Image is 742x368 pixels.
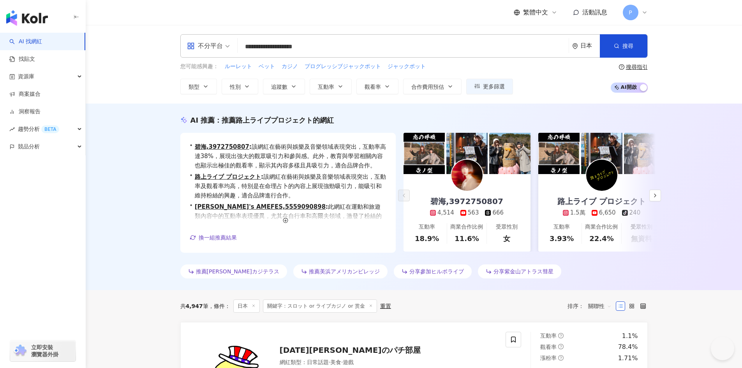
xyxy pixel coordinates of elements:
button: 合作費用預估 [403,79,462,94]
img: post-image [489,133,531,174]
span: 分享紫金山アトラス彗星 [493,268,553,275]
div: 互動率 [553,223,570,231]
div: 搜尋指引 [626,64,648,70]
span: 條件 ： [208,303,230,309]
a: 碧海,3972750807 [195,143,249,150]
span: 競品分析 [18,138,40,155]
span: ベット [259,63,275,70]
img: post-image [581,133,622,174]
img: post-image [538,133,580,174]
div: 商業合作比例 [585,223,618,231]
div: 路上ライブ プロジェクト [550,196,654,207]
a: chrome extension立即安裝 瀏覽器外掛 [10,340,76,361]
img: logo [6,10,48,26]
button: 換一組推薦結果 [190,232,237,243]
div: AI 推薦 ： [190,115,334,125]
div: 共 筆 [180,303,208,309]
span: 互動率 [318,84,334,90]
span: 關鍵字：スロット or ライブカジノ or 赏金 [263,299,377,313]
img: KOL Avatar [451,160,483,191]
div: 無資料 [631,234,652,243]
span: 此網紅在運動和旅遊類內容中的互動率表現優異，尤其在自行車和高爾夫領域，激發了粉絲的高度參與。此外，其日常話題及藝術類內容也具穩定的互動率，顯示其多樣化的興趣能吸引不同受眾，值得關注。 [195,202,386,239]
span: 立即安裝 瀏覽器外掛 [31,344,58,358]
div: • [190,142,386,170]
span: 推薦美浜アメリカンビレッジ [309,268,380,275]
a: [PERSON_NAME]'s AMEFES,5559090898 [195,203,326,210]
div: 4,514 [437,209,454,217]
div: 碧海,3972750807 [423,196,511,207]
span: 換一組推薦結果 [199,234,237,241]
div: 排序： [568,300,616,312]
div: 18.9% [415,234,439,243]
span: 搜尋 [622,43,633,49]
div: 商業合作比例 [450,223,483,231]
div: 互動率 [419,223,435,231]
span: 日本 [233,299,260,313]
span: question-circle [558,355,564,361]
div: 日本 [580,42,600,49]
button: 追蹤數 [263,79,305,94]
span: 遊戲 [343,359,354,365]
button: 更多篩選 [466,79,513,94]
div: 1.1% [622,332,638,340]
span: : [261,173,263,180]
a: 路上ライブ プロジェクト1.5萬6,650240互動率3.93%商業合作比例22.4%受眾性別無資料 [538,174,665,252]
img: post-image [446,133,488,174]
div: 6,650 [599,209,616,217]
span: 資源庫 [18,68,34,85]
button: ルーレット [224,62,252,71]
a: 洞察報告 [9,108,41,116]
div: 11.6% [455,234,479,243]
span: 推薦[PERSON_NAME]カジテラス [196,268,279,275]
div: 78.4% [618,343,638,351]
img: chrome extension [12,345,28,357]
span: 類型 [189,84,199,90]
span: 觀看率 [365,84,381,90]
span: 更多篩選 [483,83,505,90]
div: 重置 [380,303,391,309]
img: KOL Avatar [586,160,617,191]
div: 受眾性別 [631,223,652,231]
button: 互動率 [310,79,352,94]
a: 路上ライブ プロジェクト [195,173,261,180]
span: 追蹤數 [271,84,287,90]
span: 繁體中文 [523,8,548,17]
div: 網紅類型 ： [280,359,497,366]
div: 240 [629,209,641,217]
span: P [629,8,632,17]
div: 女 [503,234,510,243]
span: 關聯性 [588,300,612,312]
button: プログレッシブジャックポット [304,62,381,71]
div: 563 [468,209,479,217]
button: 類型 [180,79,217,94]
div: 受眾性別 [496,223,518,231]
span: 合作費用預估 [411,84,444,90]
span: : [326,203,328,210]
div: • [190,172,386,200]
span: プログレッシブジャックポット [305,63,381,70]
span: 您可能感興趣： [180,63,219,70]
span: ルーレット [225,63,252,70]
a: 找貼文 [9,55,35,63]
button: ベット [258,62,275,71]
div: 666 [492,209,504,217]
button: 性別 [222,79,258,94]
div: 不分平台 [187,40,223,52]
span: ジャックポット [388,63,426,70]
a: searchAI 找網紅 [9,38,42,46]
button: 觀看率 [356,79,398,94]
img: post-image [624,133,665,174]
a: 商案媒合 [9,90,41,98]
span: 漲粉率 [540,355,557,361]
span: appstore [187,42,195,50]
div: 1.5萬 [570,209,585,217]
div: 3.93% [550,234,574,243]
span: 推薦路上ライブプロジェクト的網紅 [222,116,334,124]
span: · [329,359,330,365]
span: 性別 [230,84,241,90]
span: question-circle [558,333,564,338]
span: · [341,359,343,365]
span: 趨勢分析 [18,120,59,138]
span: 日常話題 [307,359,329,365]
span: [DATE][PERSON_NAME]のパチ部屋 [280,345,421,355]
